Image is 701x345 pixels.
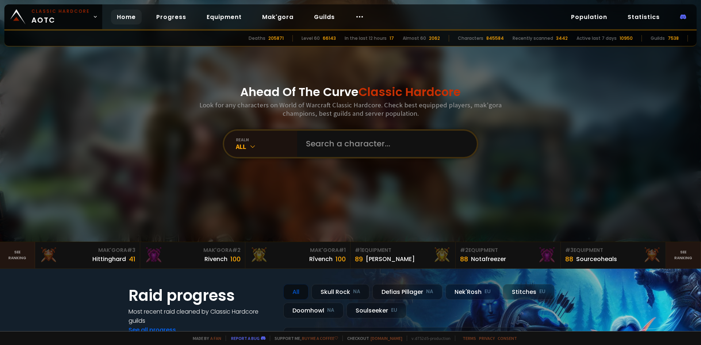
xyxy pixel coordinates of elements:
div: Level 60 [302,35,320,42]
div: [PERSON_NAME] [366,254,415,264]
a: #3Equipment88Sourceoheals [561,242,666,268]
h1: Raid progress [129,284,275,307]
div: Skull Rock [311,284,369,300]
div: 10950 [620,35,633,42]
div: 100 [336,254,346,264]
div: In the last 12 hours [345,35,387,42]
a: See all progress [129,326,176,334]
div: Equipment [460,246,556,254]
span: AOTC [31,8,90,26]
div: 41 [129,254,135,264]
div: All [236,142,297,151]
small: EU [539,288,545,295]
a: Buy me a coffee [302,336,338,341]
small: NA [327,307,334,314]
h4: Most recent raid cleaned by Classic Hardcore guilds [129,307,275,325]
div: Sourceoheals [576,254,617,264]
span: # 3 [565,246,574,254]
a: Mak'Gora#2Rivench100 [140,242,245,268]
div: Nek'Rosh [445,284,500,300]
a: Guilds [308,9,341,24]
a: Seeranking [666,242,701,268]
div: 2062 [429,35,440,42]
div: Active last 7 days [576,35,617,42]
span: # 1 [355,246,362,254]
span: # 3 [127,246,135,254]
div: Rîvench [309,254,333,264]
div: Almost 60 [403,35,426,42]
div: Characters [458,35,483,42]
div: 88 [565,254,573,264]
div: Deaths [249,35,265,42]
div: 3442 [556,35,568,42]
a: Home [111,9,142,24]
small: EU [484,288,491,295]
span: # 2 [232,246,241,254]
small: EU [391,307,397,314]
div: Rivench [204,254,227,264]
span: v. d752d5 - production [407,336,451,341]
div: Stitches [503,284,555,300]
div: Mak'Gora [250,246,346,254]
a: Progress [150,9,192,24]
small: NA [426,288,433,295]
div: Mak'Gora [145,246,241,254]
div: 88 [460,254,468,264]
div: Equipment [355,246,451,254]
div: 205871 [268,35,284,42]
a: Equipment [201,9,248,24]
span: Made by [188,336,221,341]
div: 66143 [323,35,336,42]
div: Recently scanned [513,35,553,42]
div: realm [236,137,297,142]
h3: Look for any characters on World of Warcraft Classic Hardcore. Check best equipped players, mak'g... [196,101,505,118]
div: 100 [230,254,241,264]
div: 7538 [668,35,679,42]
a: Mak'Gora#1Rîvench100 [245,242,350,268]
span: Checkout [342,336,402,341]
a: Population [565,9,613,24]
div: All [283,284,309,300]
div: Equipment [565,246,661,254]
a: a fan [210,336,221,341]
div: Mak'Gora [39,246,135,254]
div: Guilds [651,35,665,42]
a: Statistics [622,9,666,24]
div: Soulseeker [346,303,406,318]
div: Notafreezer [471,254,506,264]
div: 17 [390,35,394,42]
div: 845584 [486,35,504,42]
span: # 2 [460,246,468,254]
small: Classic Hardcore [31,8,90,15]
small: NA [353,288,360,295]
div: 89 [355,254,363,264]
span: Support me, [270,336,338,341]
a: [DOMAIN_NAME] [371,336,402,341]
a: Mak'Gora#3Hittinghard41 [35,242,140,268]
input: Search a character... [302,131,468,157]
div: Hittinghard [92,254,126,264]
h1: Ahead Of The Curve [240,83,461,101]
a: #1Equipment89[PERSON_NAME] [350,242,456,268]
a: Privacy [479,336,495,341]
span: # 1 [339,246,346,254]
a: Consent [498,336,517,341]
a: Classic HardcoreAOTC [4,4,102,29]
a: Terms [463,336,476,341]
span: Classic Hardcore [359,84,461,100]
a: #2Equipment88Notafreezer [456,242,561,268]
div: Doomhowl [283,303,344,318]
div: Defias Pillager [372,284,443,300]
a: Report a bug [231,336,260,341]
a: Mak'gora [256,9,299,24]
